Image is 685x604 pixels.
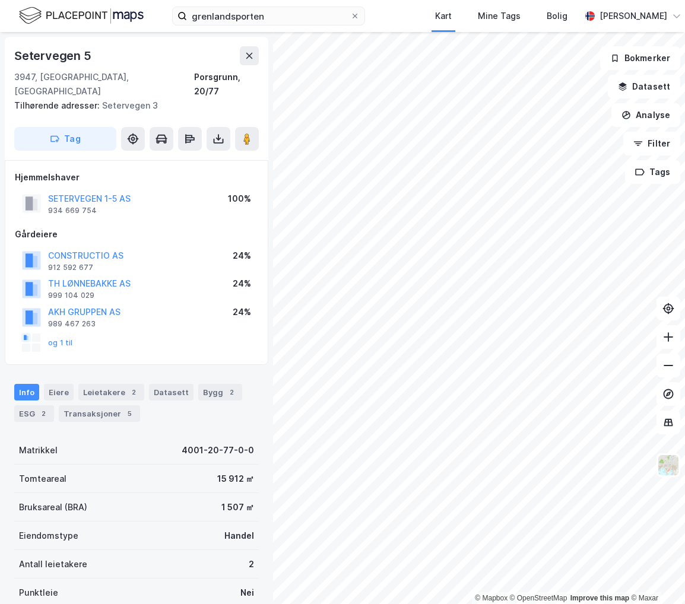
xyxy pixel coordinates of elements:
[19,529,78,543] div: Eiendomstype
[14,98,249,113] div: Setervegen 3
[15,227,258,241] div: Gårdeiere
[123,408,135,419] div: 5
[14,70,194,98] div: 3947, [GEOGRAPHIC_DATA], [GEOGRAPHIC_DATA]
[623,132,680,155] button: Filter
[600,46,680,70] button: Bokmerker
[226,386,237,398] div: 2
[217,472,254,486] div: 15 912 ㎡
[570,594,629,602] a: Improve this map
[475,594,508,602] a: Mapbox
[547,9,567,23] div: Bolig
[19,557,87,571] div: Antall leietakere
[37,408,49,419] div: 2
[19,443,58,457] div: Matrikkel
[19,500,87,514] div: Bruksareal (BRA)
[611,103,680,127] button: Analyse
[608,75,680,98] button: Datasett
[59,405,140,422] div: Transaksjoner
[19,586,58,600] div: Punktleie
[78,384,144,400] div: Leietakere
[228,192,251,206] div: 100%
[14,100,102,110] span: Tilhørende adresser:
[14,384,39,400] div: Info
[233,305,251,319] div: 24%
[48,263,93,272] div: 912 592 677
[224,529,254,543] div: Handel
[149,384,194,400] div: Datasett
[626,547,685,604] iframe: Chat Widget
[15,170,258,185] div: Hjemmelshaver
[14,405,54,422] div: ESG
[14,127,116,151] button: Tag
[19,5,144,26] img: logo.f888ab2527a4732fd821a326f86c7f29.svg
[14,46,94,65] div: Setervegen 5
[510,594,567,602] a: OpenStreetMap
[198,384,242,400] div: Bygg
[240,586,254,600] div: Nei
[233,276,251,291] div: 24%
[19,472,66,486] div: Tomteareal
[48,291,94,300] div: 999 104 029
[625,160,680,184] button: Tags
[435,9,452,23] div: Kart
[657,454,680,476] img: Z
[194,70,259,98] div: Porsgrunn, 20/77
[478,9,521,23] div: Mine Tags
[48,206,97,215] div: 934 669 754
[249,557,254,571] div: 2
[128,386,139,398] div: 2
[626,547,685,604] div: Kontrollprogram for chat
[600,9,667,23] div: [PERSON_NAME]
[182,443,254,457] div: 4001-20-77-0-0
[187,7,350,25] input: Søk på adresse, matrikkel, gårdeiere, leietakere eller personer
[233,249,251,263] div: 24%
[221,500,254,514] div: 1 507 ㎡
[44,384,74,400] div: Eiere
[48,319,96,329] div: 989 467 263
